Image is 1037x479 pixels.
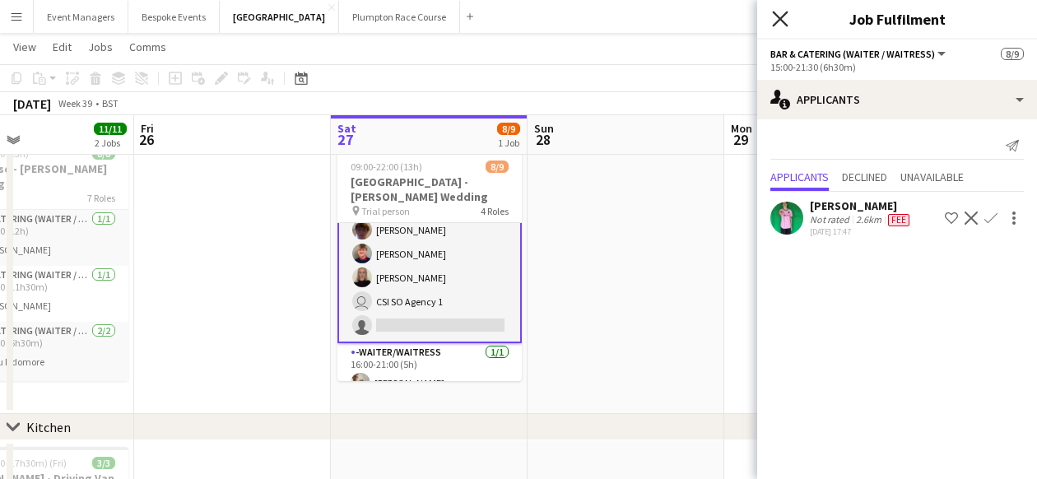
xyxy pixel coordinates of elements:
span: 7 Roles [87,192,115,204]
div: Not rated [810,213,853,226]
a: Jobs [81,36,119,58]
span: Unavailable [900,171,964,183]
span: Edit [53,40,72,54]
button: Bespoke Events [128,1,220,33]
span: 8/9 [497,123,520,135]
div: BST [102,97,119,109]
span: Trial person [361,205,410,217]
span: Sat [337,121,356,136]
h3: [GEOGRAPHIC_DATA] - [PERSON_NAME] Wedding [337,174,522,204]
span: Bar & Catering (Waiter / waitress) [770,48,935,60]
app-job-card: In progress09:00-22:00 (13h)8/9[GEOGRAPHIC_DATA] - [PERSON_NAME] Wedding Trial person4 Roles[PERS... [337,137,522,381]
a: View [7,36,43,58]
div: 1 Job [498,137,519,149]
button: [GEOGRAPHIC_DATA] [220,1,339,33]
span: Fri [141,121,154,136]
span: 29 [728,130,752,149]
app-card-role: -Waiter/Waitress1/116:00-21:00 (5h)[PERSON_NAME] [337,343,522,399]
button: Bar & Catering (Waiter / waitress) [770,48,948,60]
span: Comms [129,40,166,54]
div: 2 Jobs [95,137,126,149]
span: 8/9 [486,160,509,173]
span: 4 Roles [481,205,509,217]
div: [DATE] 17:47 [810,226,913,237]
span: Jobs [88,40,113,54]
div: Applicants [757,80,1037,119]
span: 26 [138,130,154,149]
h3: Job Fulfilment [757,8,1037,30]
div: [PERSON_NAME] [810,198,913,213]
div: Kitchen [26,419,71,435]
span: 3/3 [92,457,115,469]
button: Event Managers [34,1,128,33]
a: Edit [46,36,78,58]
span: Week 39 [54,97,95,109]
span: Mon [731,121,752,136]
span: Fee [888,214,909,226]
div: 15:00-21:30 (6h30m) [770,61,1024,73]
span: View [13,40,36,54]
span: 09:00-22:00 (13h) [351,160,422,173]
span: Declined [842,171,887,183]
app-card-role: Bar & Catering (Waiter / waitress)2A5/615:00-21:30 (6h30m)Noku Ndomore[PERSON_NAME][PERSON_NAME][... [337,165,522,343]
div: Crew has different fees then in role [885,213,913,226]
a: Comms [123,36,173,58]
span: 27 [335,130,356,149]
span: Applicants [770,171,829,183]
div: 2.6km [853,213,885,226]
span: 11/11 [94,123,127,135]
div: [DATE] [13,95,51,112]
span: 28 [532,130,554,149]
button: Plumpton Race Course [339,1,460,33]
span: Sun [534,121,554,136]
span: 8/9 [1001,48,1024,60]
